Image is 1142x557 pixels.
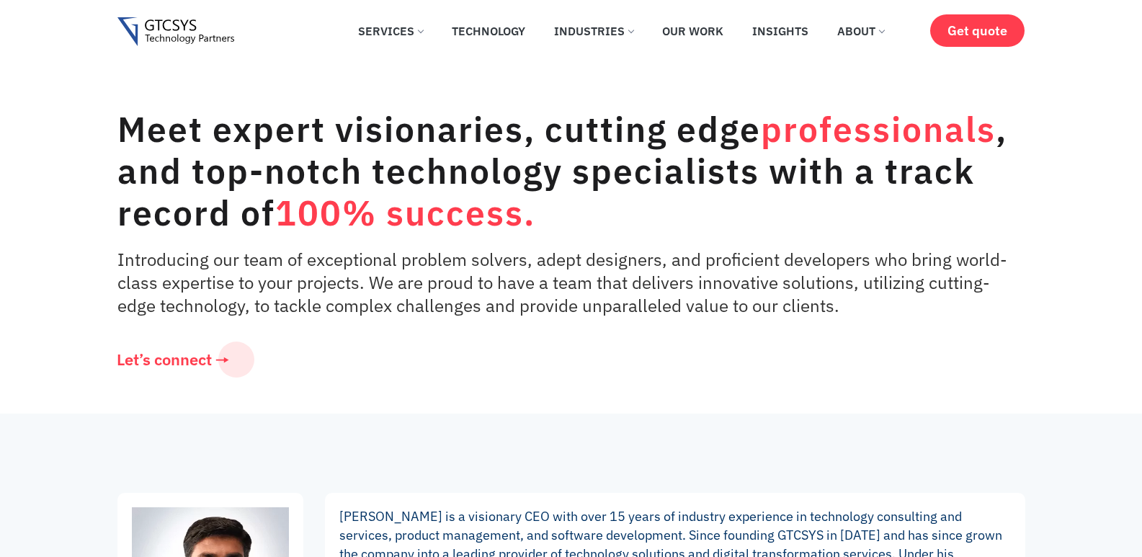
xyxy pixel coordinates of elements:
[930,14,1025,47] a: Get quote
[117,352,212,367] span: Let’s connect
[347,15,434,47] a: Services
[117,248,1018,317] p: Introducing our team of exceptional problem solvers, adept designers, and proficient developers w...
[117,17,235,47] img: Gtcsys logo
[826,15,895,47] a: About
[543,15,644,47] a: Industries
[761,107,996,151] span: professionals
[441,15,536,47] a: Technology
[275,190,535,235] span: 100% success.
[651,15,734,47] a: Our Work
[741,15,819,47] a: Insights
[947,23,1007,38] span: Get quote
[117,108,1018,233] div: Meet expert visionaries, cutting edge , and top-notch technology specialists with a track record of
[96,342,254,378] a: Let’s connect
